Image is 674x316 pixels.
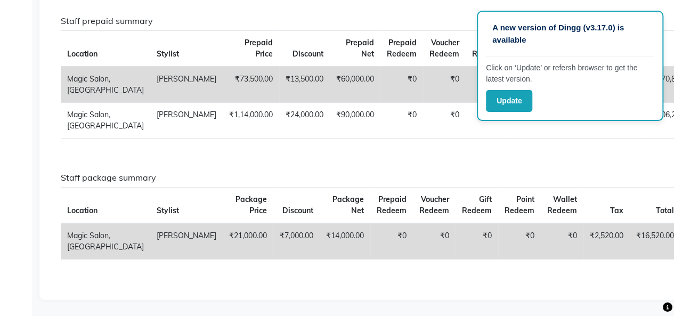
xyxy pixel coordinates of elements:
td: ₹0 [498,223,541,260]
span: Total [656,206,674,215]
td: ₹0 [380,67,423,103]
td: ₹0 [413,223,456,260]
span: Stylist [157,49,179,59]
h6: Staff package summary [61,173,651,183]
span: Prepaid Net [346,38,374,59]
td: ₹7,000.00 [273,223,320,260]
td: ₹0 [423,103,466,139]
span: Package Price [236,195,267,215]
p: Click on ‘Update’ or refersh browser to get the latest version. [486,62,654,85]
td: ₹0 [423,67,466,103]
td: ₹13,500.00 [279,67,330,103]
td: ₹1,14,000.00 [223,103,279,139]
h6: Staff prepaid summary [61,16,651,26]
td: [PERSON_NAME] [150,67,223,103]
span: Prepaid Redeem [377,195,407,215]
span: Discount [282,206,313,215]
span: Package Net [332,195,364,215]
td: ₹0 [541,223,583,260]
span: Discount [293,49,323,59]
span: Location [67,49,98,59]
td: ₹60,000.00 [330,67,380,103]
td: ₹0 [466,67,508,103]
td: ₹0 [466,103,508,139]
td: ₹0 [370,223,413,260]
td: Magic Salon, [GEOGRAPHIC_DATA] [61,67,150,103]
span: Wallet Redeem [547,195,577,215]
span: Point Redeem [505,195,534,215]
span: Voucher Redeem [429,38,459,59]
td: ₹0 [456,223,498,260]
td: ₹0 [380,103,423,139]
td: [PERSON_NAME] [150,223,223,260]
td: ₹14,000.00 [320,223,370,260]
td: Magic Salon, [GEOGRAPHIC_DATA] [61,103,150,139]
td: ₹73,500.00 [223,67,279,103]
td: ₹90,000.00 [330,103,380,139]
span: Prepaid Price [245,38,273,59]
span: Tax [610,206,623,215]
td: ₹2,520.00 [583,223,630,260]
td: ₹24,000.00 [279,103,330,139]
td: Magic Salon, [GEOGRAPHIC_DATA] [61,223,150,260]
span: Stylist [157,206,179,215]
p: A new version of Dingg (v3.17.0) is available [492,22,648,46]
span: Voucher Redeem [419,195,449,215]
td: ₹21,000.00 [223,223,273,260]
td: [PERSON_NAME] [150,103,223,139]
button: Update [486,90,532,112]
span: Location [67,206,98,215]
span: Prepaid Redeem [387,38,417,59]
